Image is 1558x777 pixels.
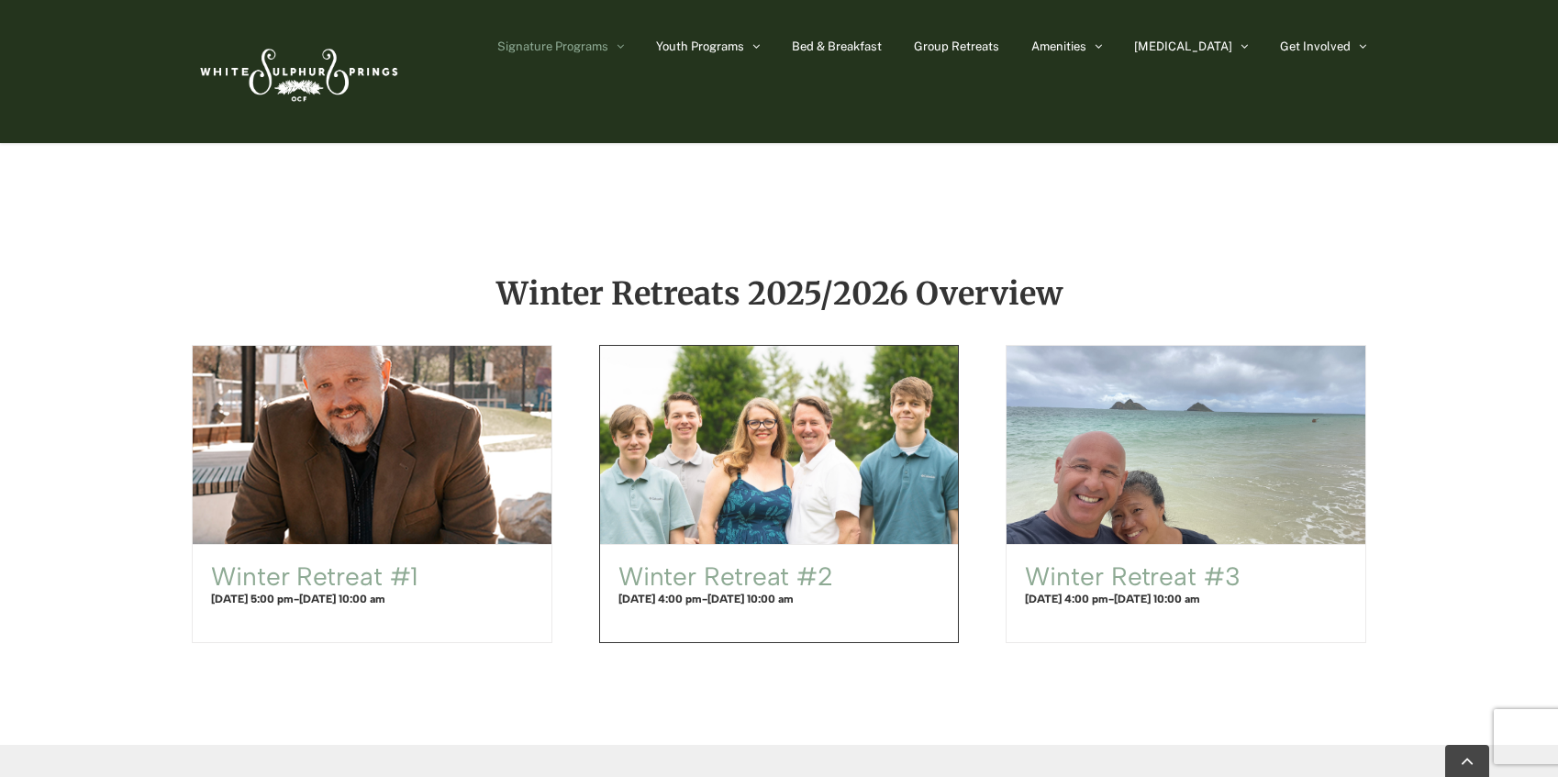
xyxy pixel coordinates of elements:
[914,40,999,52] span: Group Retreats
[1025,591,1347,607] h4: -
[1007,346,1365,544] a: Winter Retreat #3
[1025,593,1108,605] span: [DATE] 4:00 pm
[497,40,608,52] span: Signature Programs
[600,346,959,544] a: Winter Retreat #2
[1134,40,1232,52] span: [MEDICAL_DATA]
[211,593,294,605] span: [DATE] 5:00 pm
[192,277,1366,310] h2: Winter Retreats 2025/2026 Overview
[618,561,833,592] a: Winter Retreat #2
[618,593,702,605] span: [DATE] 4:00 pm
[1031,40,1086,52] span: Amenities
[1114,593,1200,605] span: [DATE] 10:00 am
[618,591,940,607] h4: -
[792,40,882,52] span: Bed & Breakfast
[656,40,744,52] span: Youth Programs
[192,28,403,115] img: White Sulphur Springs Logo
[299,593,385,605] span: [DATE] 10:00 am
[211,561,418,592] a: Winter Retreat #1
[1025,561,1240,592] a: Winter Retreat #3
[211,591,533,607] h4: -
[707,593,794,605] span: [DATE] 10:00 am
[1280,40,1351,52] span: Get Involved
[193,346,551,544] a: Winter Retreat #1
